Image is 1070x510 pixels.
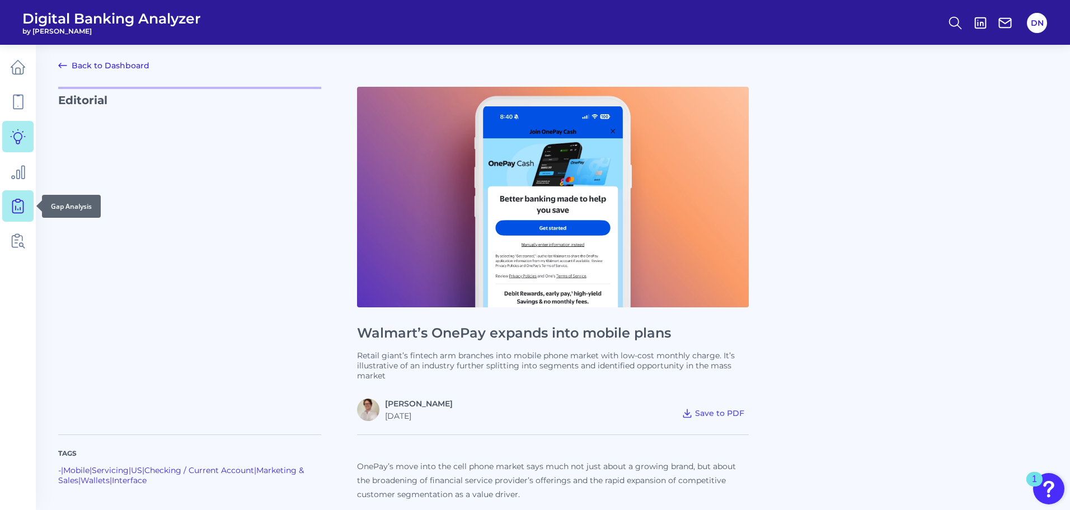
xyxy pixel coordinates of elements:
a: Servicing [92,465,129,475]
a: Marketing & Sales [58,465,304,485]
h1: Walmart’s OnePay expands into mobile plans [357,325,749,341]
a: [PERSON_NAME] [385,399,453,409]
span: | [110,475,112,485]
a: Interface [112,475,147,485]
a: Wallets [81,475,110,485]
p: Retail giant’s fintech arm branches into mobile phone market with low-cost monthly charge. It’s i... [357,350,749,381]
span: | [254,465,256,475]
span: - [58,465,61,475]
p: Tags [58,448,321,458]
span: | [90,465,92,475]
p: OnePay’s move into the cell phone market says much not just about a growing brand, but about the ... [357,460,749,502]
a: Mobile [63,465,90,475]
div: Gap Analysis [42,195,101,218]
a: US [131,465,142,475]
button: Save to PDF [677,405,749,421]
span: Save to PDF [695,408,744,418]
a: Back to Dashboard [58,59,149,72]
button: DN [1027,13,1047,33]
span: Digital Banking Analyzer [22,10,201,27]
span: | [129,465,131,475]
img: MIchael McCaw [357,399,379,421]
p: Editorial [58,87,321,421]
span: | [142,465,144,475]
a: Checking / Current Account [144,465,254,475]
img: News - Phone (3).png [357,87,749,307]
div: 1 [1032,479,1037,494]
span: | [61,465,63,475]
span: by [PERSON_NAME] [22,27,201,35]
span: | [78,475,81,485]
button: Open Resource Center, 1 new notification [1033,473,1064,504]
div: [DATE] [385,411,453,421]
